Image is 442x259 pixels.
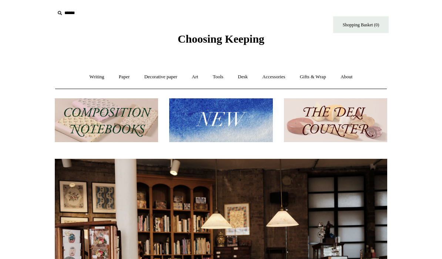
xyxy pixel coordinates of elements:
[55,98,158,142] img: 202302 Composition ledgers.jpg__PID:69722ee6-fa44-49dd-a067-31375e5d54ec
[112,67,137,87] a: Paper
[334,67,359,87] a: About
[178,39,264,44] a: Choosing Keeping
[284,98,387,142] img: The Deli Counter
[293,67,333,87] a: Gifts & Wrap
[333,16,389,33] a: Shopping Basket (0)
[83,67,111,87] a: Writing
[185,67,205,87] a: Art
[206,67,230,87] a: Tools
[178,33,264,45] span: Choosing Keeping
[256,67,292,87] a: Accessories
[169,98,272,142] img: New.jpg__PID:f73bdf93-380a-4a35-bcfe-7823039498e1
[231,67,255,87] a: Desk
[138,67,184,87] a: Decorative paper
